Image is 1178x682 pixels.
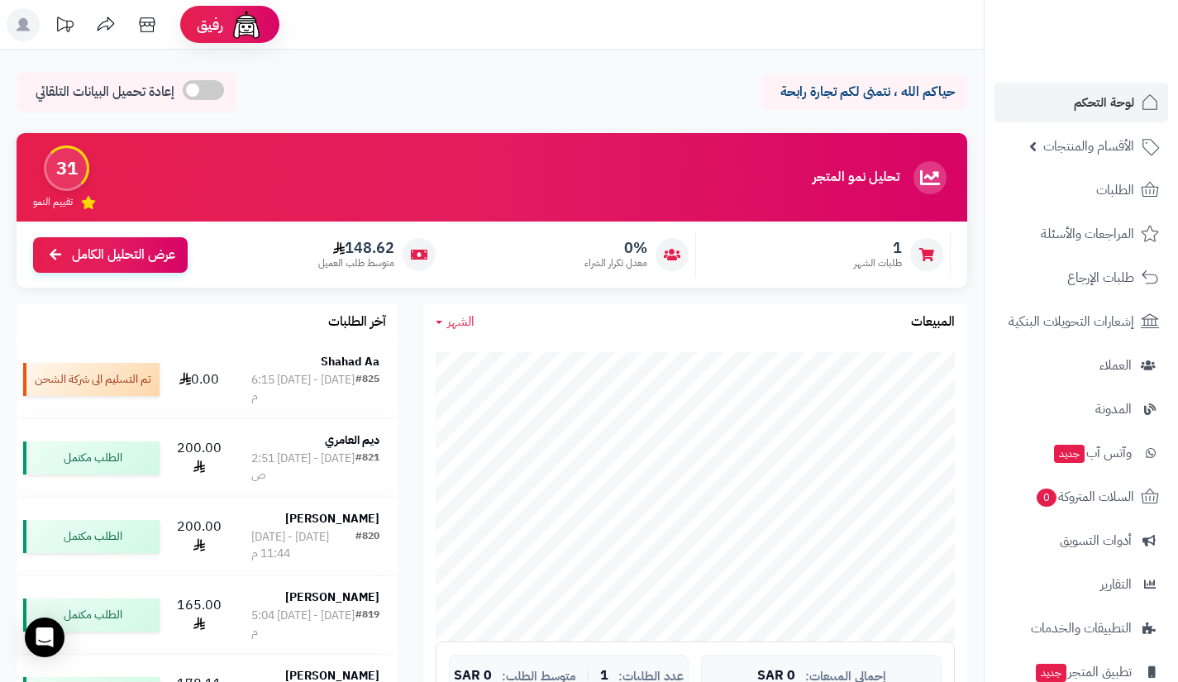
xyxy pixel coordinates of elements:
span: متوسط طلب العميل [318,256,394,270]
span: طلبات الإرجاع [1067,266,1134,289]
p: حياكم الله ، نتمنى لكم تجارة رابحة [773,83,955,102]
div: #825 [355,372,379,405]
span: الشهر [447,312,475,331]
span: 0% [584,239,647,257]
div: الطلب مكتمل [23,599,160,632]
a: تحديثات المنصة [44,8,85,45]
td: 200.00 [166,498,232,575]
span: معدل تكرار الشراء [584,256,647,270]
div: الطلب مكتمل [23,520,160,553]
span: التقارير [1100,573,1132,596]
div: #819 [355,608,379,641]
strong: [PERSON_NAME] [285,589,379,606]
span: تقييم النمو [33,195,73,209]
a: وآتس آبجديد [994,433,1168,473]
a: التطبيقات والخدمات [994,608,1168,648]
h3: آخر الطلبات [328,315,386,330]
span: | [586,670,590,682]
a: إشعارات التحويلات البنكية [994,302,1168,341]
span: إشعارات التحويلات البنكية [1009,310,1134,333]
span: السلات المتروكة [1035,485,1134,508]
span: الأقسام والمنتجات [1043,135,1134,158]
a: المراجعات والأسئلة [994,214,1168,254]
span: طلبات الشهر [854,256,902,270]
strong: [PERSON_NAME] [285,510,379,527]
td: 165.00 [166,576,232,654]
h3: المبيعات [911,315,955,330]
a: السلات المتروكة0 [994,477,1168,517]
span: رفيق [197,15,223,35]
td: 0.00 [166,341,232,418]
a: الشهر [436,312,475,331]
span: 0 [1037,489,1056,507]
div: Open Intercom Messenger [25,618,64,657]
span: لوحة التحكم [1074,91,1134,114]
div: الطلب مكتمل [23,441,160,475]
a: المدونة [994,389,1168,429]
span: وآتس آب [1052,441,1132,465]
div: [DATE] - [DATE] 5:04 م [251,608,355,641]
span: جديد [1036,664,1066,682]
span: المراجعات والأسئلة [1041,222,1134,246]
img: logo-2.png [1066,42,1162,77]
strong: ديم العامري [325,432,379,449]
div: [DATE] - [DATE] 11:44 م [251,529,355,562]
span: الطلبات [1096,179,1134,202]
span: أدوات التسويق [1060,529,1132,552]
span: العملاء [1099,354,1132,377]
span: التطبيقات والخدمات [1031,617,1132,640]
span: عرض التحليل الكامل [72,246,175,265]
span: إعادة تحميل البيانات التلقائي [36,83,174,102]
div: #820 [355,529,379,562]
img: ai-face.png [230,8,263,41]
div: [DATE] - [DATE] 2:51 ص [251,451,355,484]
a: أدوات التسويق [994,521,1168,560]
div: تم التسليم الى شركة الشحن [23,363,160,396]
strong: Shahad Aa [321,353,379,370]
span: 148.62 [318,239,394,257]
div: #821 [355,451,379,484]
div: [DATE] - [DATE] 6:15 م [251,372,355,405]
span: المدونة [1095,398,1132,421]
span: جديد [1054,445,1085,463]
td: 200.00 [166,419,232,497]
h3: تحليل نمو المتجر [813,170,899,185]
a: التقارير [994,565,1168,604]
a: العملاء [994,346,1168,385]
a: الطلبات [994,170,1168,210]
a: لوحة التحكم [994,83,1168,122]
a: عرض التحليل الكامل [33,237,188,273]
a: طلبات الإرجاع [994,258,1168,298]
span: 1 [854,239,902,257]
